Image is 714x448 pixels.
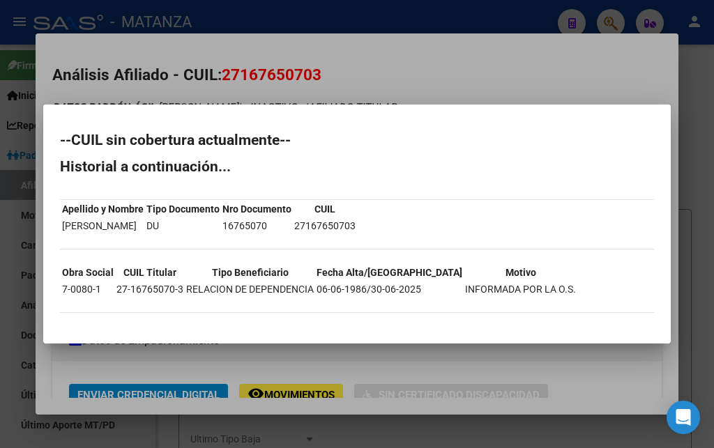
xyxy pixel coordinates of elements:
[116,265,184,280] th: CUIL Titular
[222,218,292,233] td: 16765070
[316,281,463,297] td: 06-06-1986/30-06-2025
[294,201,356,217] th: CUIL
[222,201,292,217] th: Nro Documento
[61,218,144,233] td: [PERSON_NAME]
[60,133,654,147] h2: --CUIL sin cobertura actualmente--
[294,218,356,233] td: 27167650703
[116,281,184,297] td: 27-16765070-3
[464,265,577,280] th: Motivo
[464,281,577,297] td: INFORMADA POR LA O.S.
[61,281,114,297] td: 7-0080-1
[667,401,700,434] div: Open Intercom Messenger
[146,218,220,233] td: DU
[61,265,114,280] th: Obra Social
[61,201,144,217] th: Apellido y Nombre
[146,201,220,217] th: Tipo Documento
[185,265,314,280] th: Tipo Beneficiario
[60,160,654,173] h2: Historial a continuación...
[316,265,463,280] th: Fecha Alta/[GEOGRAPHIC_DATA]
[185,281,314,297] td: RELACION DE DEPENDENCIA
